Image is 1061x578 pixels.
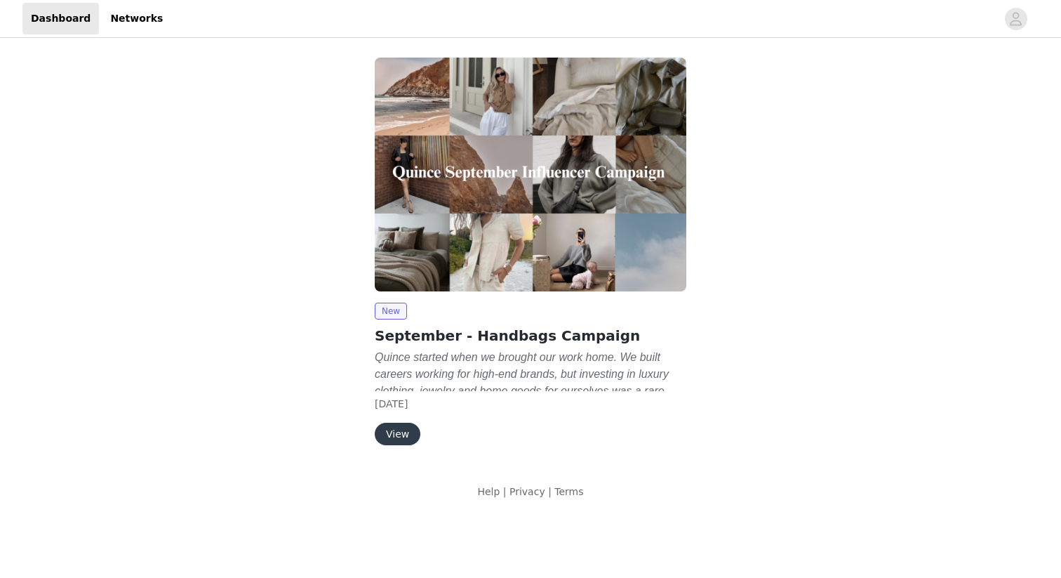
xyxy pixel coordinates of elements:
a: Networks [102,3,171,34]
span: | [503,486,507,497]
span: | [548,486,552,497]
div: avatar [1009,8,1022,30]
h2: September - Handbags Campaign [375,325,686,346]
a: Dashboard [22,3,99,34]
span: [DATE] [375,398,408,409]
a: Privacy [509,486,545,497]
em: Quince started when we brought our work home. We built careers working for high-end brands, but i... [375,351,674,447]
a: Terms [554,486,583,497]
button: View [375,423,420,445]
img: Quince [375,58,686,291]
a: View [375,429,420,440]
a: Help [477,486,500,497]
span: New [375,303,407,320]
